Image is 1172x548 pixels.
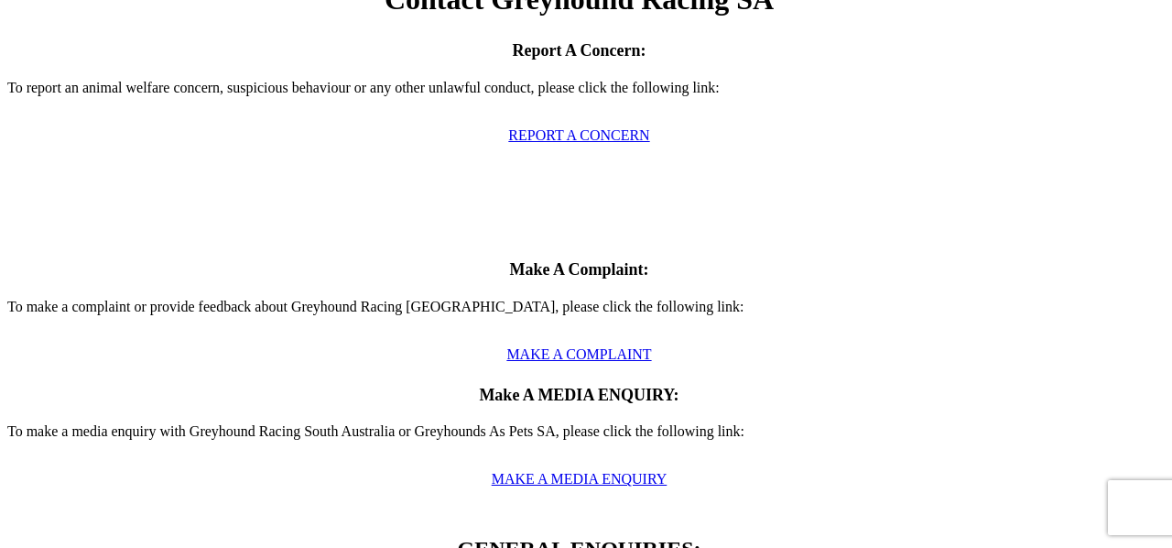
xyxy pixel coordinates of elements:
[509,260,648,279] span: Make A Complaint:
[7,299,1151,332] p: To make a complaint or provide feedback about Greyhound Racing [GEOGRAPHIC_DATA], please click th...
[508,127,649,143] a: REPORT A CONCERN
[7,80,1151,113] p: To report an animal welfare concern, suspicious behaviour or any other unlawful conduct, please c...
[479,386,678,404] span: Make A MEDIA ENQUIRY:
[7,423,1151,456] p: To make a media enquiry with Greyhound Racing South Australia or Greyhounds As Pets SA, please cl...
[492,471,667,487] a: MAKE A MEDIA ENQUIRY
[506,346,651,362] a: MAKE A COMPLAINT
[513,41,646,60] span: Report A Concern:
